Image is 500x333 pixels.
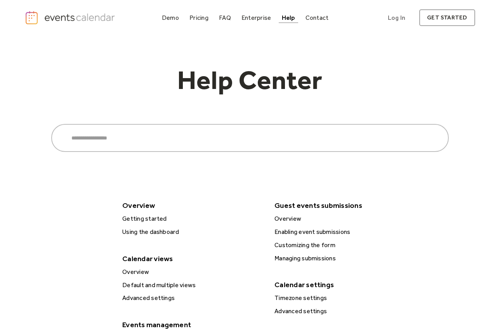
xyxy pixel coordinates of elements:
div: Overview [120,267,265,277]
div: Demo [162,16,179,20]
div: Getting started [120,214,265,224]
a: Using the dashboard [119,227,265,237]
div: Pricing [189,16,208,20]
a: Advanced settings [271,306,417,316]
a: Enabling event submissions [271,227,417,237]
div: FAQ [219,16,231,20]
div: Enterprise [241,16,271,20]
div: Using the dashboard [120,227,265,237]
div: Calendar views [118,252,264,265]
div: Guest events submissions [271,199,417,212]
a: get started [419,9,475,26]
div: Default and multiple views [120,280,265,290]
a: Overview [119,267,265,277]
div: Contact [306,16,329,20]
a: Log In [380,9,413,26]
div: Advanced settings [120,293,265,303]
div: Overview [118,199,264,212]
a: Demo [159,12,182,23]
a: Timezone settings [271,293,417,303]
a: Contact [302,12,332,23]
div: Calendar settings [271,278,417,291]
a: Overview [271,214,417,224]
a: Pricing [186,12,212,23]
a: Help [279,12,298,23]
a: Advanced settings [119,293,265,303]
h1: Help Center [141,66,359,101]
a: Getting started [119,214,265,224]
a: Enterprise [238,12,274,23]
a: home [25,10,116,24]
a: Customizing the form [271,240,417,250]
a: FAQ [216,12,234,23]
a: Managing submissions [271,253,417,263]
div: Help [282,16,295,20]
a: Default and multiple views [119,280,265,290]
div: Events management [118,318,264,331]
